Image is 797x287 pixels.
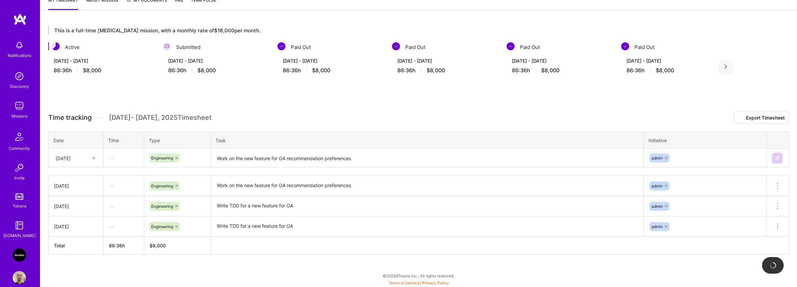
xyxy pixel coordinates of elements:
[14,174,25,181] div: Invite
[768,261,777,270] img: loading
[49,132,104,149] th: Date
[92,156,95,160] i: icon Chevron
[144,237,211,255] th: $8,000
[512,57,608,64] div: [DATE] - [DATE]
[13,219,26,232] img: guide book
[772,153,783,163] div: null
[13,202,26,209] div: Tokens
[734,112,789,124] button: Export Timesheet
[144,132,211,149] th: Type
[13,99,26,113] img: teamwork
[651,204,663,209] span: admin
[168,67,264,74] div: 86:36 h
[54,182,98,189] div: [DATE]
[626,67,722,74] div: 86:36 h
[277,42,285,50] img: Paid Out
[13,161,26,174] img: Invite
[54,203,98,210] div: [DATE]
[13,248,26,262] img: VooDoo (BeReal): Engineering Execution Squad
[104,237,144,255] th: 86:36h
[277,42,384,52] div: Paid Out
[13,39,26,52] img: bell
[397,67,493,74] div: 86:36 h
[507,42,515,50] img: Paid Out
[151,183,173,188] span: Engineering
[541,67,560,74] span: $8,000
[108,137,139,144] div: Time
[11,129,27,145] img: Community
[198,67,216,74] span: $8,000
[163,42,171,50] img: Submitted
[48,114,92,122] span: Time tracking
[283,67,379,74] div: 86:36 h
[656,67,674,74] span: $8,000
[11,113,28,120] div: Missions
[109,114,211,122] span: [DATE] - [DATE] , 2025 Timesheet
[621,42,629,50] img: Paid Out
[104,197,144,215] div: —
[211,149,643,167] textarea: Work on the new feature for OA recommendation preferences
[392,42,499,52] div: Paid Out
[56,154,71,161] div: [DATE]
[211,132,644,149] th: Task
[54,223,98,230] div: [DATE]
[651,155,663,160] span: admin
[775,155,780,161] img: Submit
[392,42,400,50] img: Paid Out
[648,137,762,144] div: Initiative
[83,67,101,74] span: $8,000
[651,183,663,188] span: admin
[13,13,27,25] img: logo
[40,267,797,284] div: © 2025 ATeams Inc., All rights reserved.
[11,271,28,284] a: User Avatar
[10,83,29,90] div: Discovery
[48,42,155,52] div: Active
[48,26,726,34] div: This is a full-time [MEDICAL_DATA] mission, with a monthly rate of $16,000 per month.
[151,224,173,229] span: Engineering
[11,248,28,262] a: VooDoo (BeReal): Engineering Execution Squad
[52,42,60,50] img: Active
[738,116,743,121] i: icon Download
[104,177,144,195] div: —
[168,57,264,64] div: [DATE] - [DATE]
[13,70,26,83] img: discovery
[211,197,643,216] textarea: Write TDD for a new feature for OA
[621,42,728,52] div: Paid Out
[312,67,330,74] span: $8,000
[724,64,727,69] img: right
[397,57,493,64] div: [DATE] - [DATE]
[283,57,379,64] div: [DATE] - [DATE]
[8,52,31,59] div: Notifications
[388,280,449,285] span: |
[49,237,104,255] th: Total
[15,193,23,200] img: tokens
[3,232,36,239] div: [DOMAIN_NAME]
[54,57,150,64] div: [DATE] - [DATE]
[151,204,173,209] span: Engineering
[512,67,608,74] div: 86:36 h
[13,271,26,284] img: User Avatar
[211,176,643,196] textarea: Work on the new feature for OA recommendation preferences
[54,67,150,74] div: 86:36 h
[422,280,449,285] a: Privacy Policy
[104,149,144,167] div: —
[151,155,173,160] span: Engineering
[507,42,613,52] div: Paid Out
[9,145,30,152] div: Community
[211,217,643,236] textarea: Write TDD for a new feature for OA
[163,42,269,52] div: Submitted
[104,218,144,235] div: —
[427,67,445,74] span: $8,000
[626,57,722,64] div: [DATE] - [DATE]
[651,224,663,229] span: admin
[388,280,420,285] a: Terms of Service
